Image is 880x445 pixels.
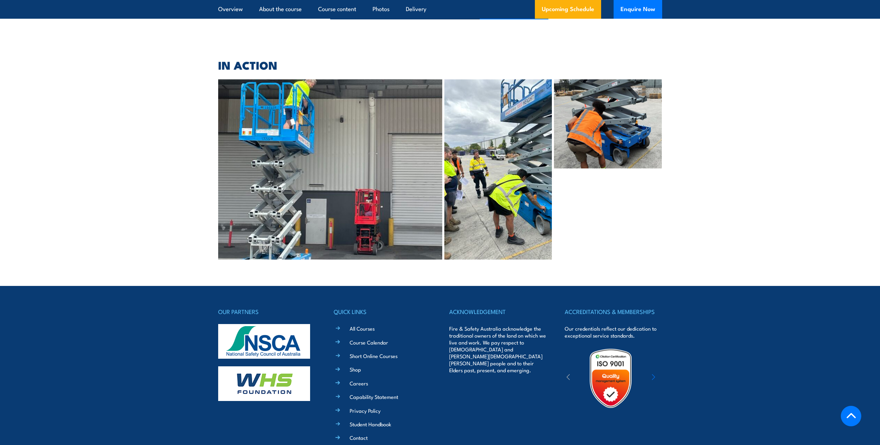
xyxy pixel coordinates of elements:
h4: ACKNOWLEDGEMENT [449,307,546,316]
h4: ACCREDITATIONS & MEMBERSHIPS [565,307,662,316]
a: Privacy Policy [350,407,381,414]
a: Capability Statement [350,393,398,400]
h4: QUICK LINKS [334,307,431,316]
p: Fire & Safety Australia acknowledge the traditional owners of the land on which we live and work.... [449,325,546,374]
img: ewpa-logo [641,366,702,390]
img: nsca-logo-footer [218,324,310,359]
a: Contact [350,434,368,441]
a: Shop [350,366,361,373]
a: Student Handbook [350,420,391,428]
img: Operate Elevating Work Platform Training (under 11m) – EWPA Yellow Card [218,79,443,260]
h4: OUR PARTNERS [218,307,315,316]
a: All Courses [350,325,375,332]
img: Untitled design (19) [580,348,641,409]
p: Our credentials reflect our dedication to exceptional service standards. [565,325,662,339]
img: whs-logo-footer [218,366,310,401]
a: Careers [350,379,368,387]
a: Course Calendar [350,339,388,346]
img: Operate Elevating Work Platform Training (under 11m) – EWPA Yellow Card [554,79,662,168]
h2: IN ACTION [218,60,662,70]
a: ALL COURSES [613,11,662,19]
a: Short Online Courses [350,352,398,359]
img: Operate Elevating Work Platform Training (under 11m) – EWPA Yellow Card [444,79,552,260]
